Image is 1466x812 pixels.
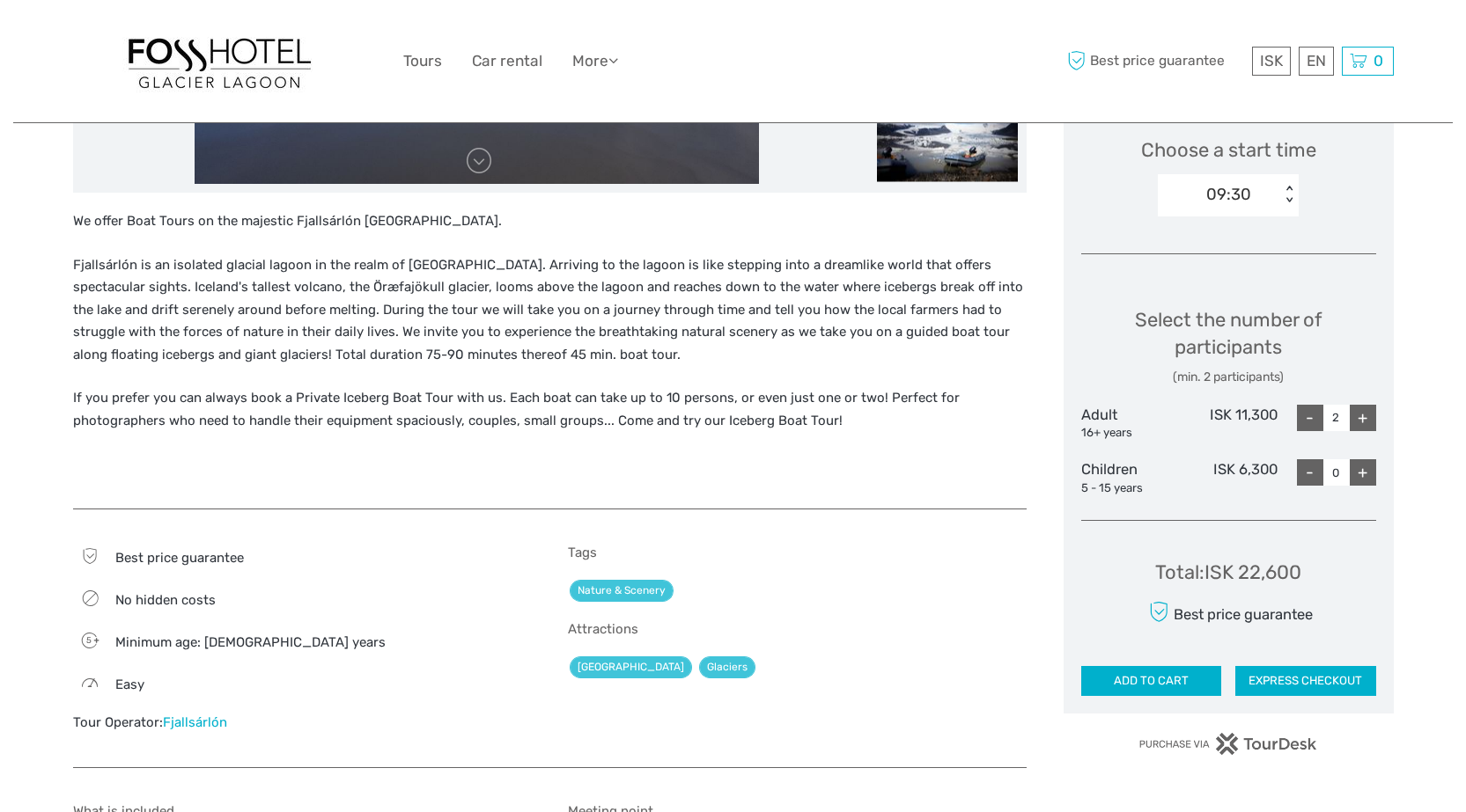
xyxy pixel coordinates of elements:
p: We offer Boat Tours on the majestic Fjallsárlón [GEOGRAPHIC_DATA]. [73,210,1027,233]
div: ISK 11,300 [1179,405,1278,442]
a: More [572,48,618,74]
div: ISK 6,300 [1179,459,1278,496]
button: EXPRESS CHECKOUT [1235,666,1376,696]
p: We're away right now. Please check back later! [25,31,199,45]
div: Best price guarantee [1144,596,1312,627]
img: 2dd5ffc0d8f74b1da60cddfd322bf075_slider_thumbnail.jpeg [877,103,1018,182]
a: Fjallsárlón [163,714,227,730]
span: Minimum age: [DEMOGRAPHIC_DATA] years [115,634,386,650]
span: Choose a start time [1141,136,1316,164]
a: Glaciers [699,656,755,678]
img: 1303-6910c56d-1cb8-4c54-b886-5f11292459f5_logo_big.jpg [122,30,316,92]
div: - [1297,459,1323,486]
p: Fjallsárlón is an isolated glacial lagoon in the realm of [GEOGRAPHIC_DATA]. Arriving to the lago... [73,254,1027,367]
div: Children [1081,459,1180,496]
div: Adult [1081,405,1180,442]
div: (min. 2 participants) [1081,369,1376,386]
p: If you prefer you can always book a Private Iceberg Boat Tour with us. Each boat can take up to 1... [73,387,1027,432]
h5: Tags [568,545,1027,560]
a: Nature & Scenery [570,580,674,602]
div: Select the number of participants [1081,306,1376,386]
button: ADD TO CART [1081,666,1222,696]
a: Car rental [472,48,542,74]
span: 0 [1371,52,1386,69]
div: EN [1299,47,1334,76]
a: [GEOGRAPHIC_DATA] [570,656,692,678]
span: Best price guarantee [115,550,244,566]
div: + [1350,405,1376,431]
div: Tour Operator: [73,713,532,732]
div: 09:30 [1206,183,1251,206]
span: Easy [115,677,144,692]
h5: Attractions [568,621,1027,637]
span: 5 [76,634,101,647]
div: - [1297,405,1323,431]
img: PurchaseViaTourDesk.png [1138,733,1317,755]
div: + [1350,459,1376,486]
div: Total : ISK 22,600 [1155,559,1301,586]
div: 16+ years [1081,425,1180,442]
div: 5 - 15 years [1081,480,1180,497]
span: Best price guarantee [1064,47,1248,76]
span: ISK [1260,52,1283,69]
span: No hidden costs [115,592,216,608]
div: < > [1282,186,1297,204]
button: Open LiveChat chat widget [203,27,224,48]
a: Tours [403,48,442,74]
